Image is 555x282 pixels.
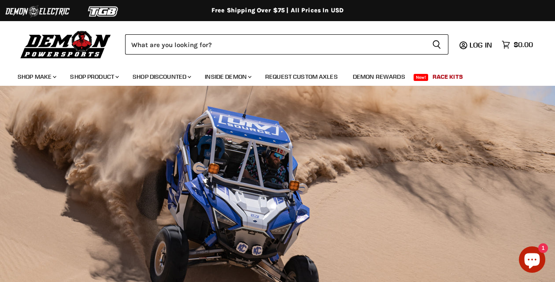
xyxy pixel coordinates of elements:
[470,40,492,49] span: Log in
[259,68,344,86] a: Request Custom Axles
[125,34,425,55] input: Search
[514,40,533,49] span: $0.00
[125,34,448,55] form: Product
[466,41,497,49] a: Log in
[346,68,412,86] a: Demon Rewards
[497,38,537,51] a: $0.00
[70,3,137,20] img: TGB Logo 2
[11,68,62,86] a: Shop Make
[425,34,448,55] button: Search
[4,3,70,20] img: Demon Electric Logo 2
[11,64,531,86] ul: Main menu
[18,29,114,60] img: Demon Powersports
[63,68,124,86] a: Shop Product
[414,74,429,81] span: New!
[198,68,257,86] a: Inside Demon
[126,68,196,86] a: Shop Discounted
[426,68,470,86] a: Race Kits
[516,246,548,275] inbox-online-store-chat: Shopify online store chat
